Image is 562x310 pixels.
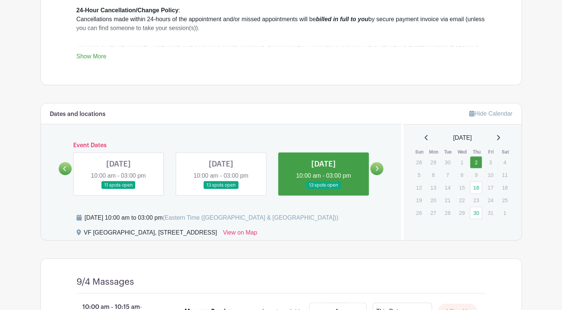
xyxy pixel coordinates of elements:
[484,169,497,181] p: 10
[441,182,454,193] p: 14
[498,194,511,206] p: 25
[498,148,513,156] th: Sat
[456,156,468,168] p: 1
[413,156,425,168] p: 28
[498,169,511,181] p: 11
[470,194,482,206] p: 23
[72,142,371,149] h6: Event Dates
[441,148,455,156] th: Tue
[456,182,468,193] p: 15
[427,169,439,181] p: 6
[223,228,257,240] a: View on Map
[427,207,439,219] p: 27
[456,207,468,219] p: 29
[163,214,338,221] span: (Eastern Time ([GEOGRAPHIC_DATA] & [GEOGRAPHIC_DATA]))
[84,228,217,240] div: VF [GEOGRAPHIC_DATA], [STREET_ADDRESS]
[427,194,439,206] p: 20
[427,148,441,156] th: Mon
[470,156,482,168] a: 2
[453,133,472,142] span: [DATE]
[455,148,470,156] th: Wed
[441,169,454,181] p: 7
[470,207,482,219] a: 30
[441,156,454,168] p: 30
[413,194,425,206] p: 19
[77,277,134,287] h4: 9/4 Massages
[498,156,511,168] p: 4
[484,156,497,168] p: 3
[413,169,425,181] p: 5
[77,53,107,62] a: Show More
[441,194,454,206] p: 21
[85,213,338,222] div: [DATE] 10:00 am to 03:00 pm
[413,182,425,193] p: 12
[427,182,439,193] p: 13
[456,194,468,206] p: 22
[484,148,498,156] th: Fri
[441,207,454,219] p: 28
[498,182,511,193] p: 18
[498,207,511,219] p: 1
[50,111,105,118] h6: Dates and locations
[470,181,482,194] a: 16
[484,194,497,206] p: 24
[412,148,427,156] th: Sun
[77,7,179,13] strong: 24-Hour Cancellation/Change Policy
[470,148,484,156] th: Thu
[427,156,439,168] p: 29
[484,182,497,193] p: 17
[470,169,482,181] p: 9
[484,207,497,219] p: 31
[413,207,425,219] p: 26
[469,110,512,117] a: Hide Calendar
[316,16,368,22] em: billed in full to you
[456,169,468,181] p: 8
